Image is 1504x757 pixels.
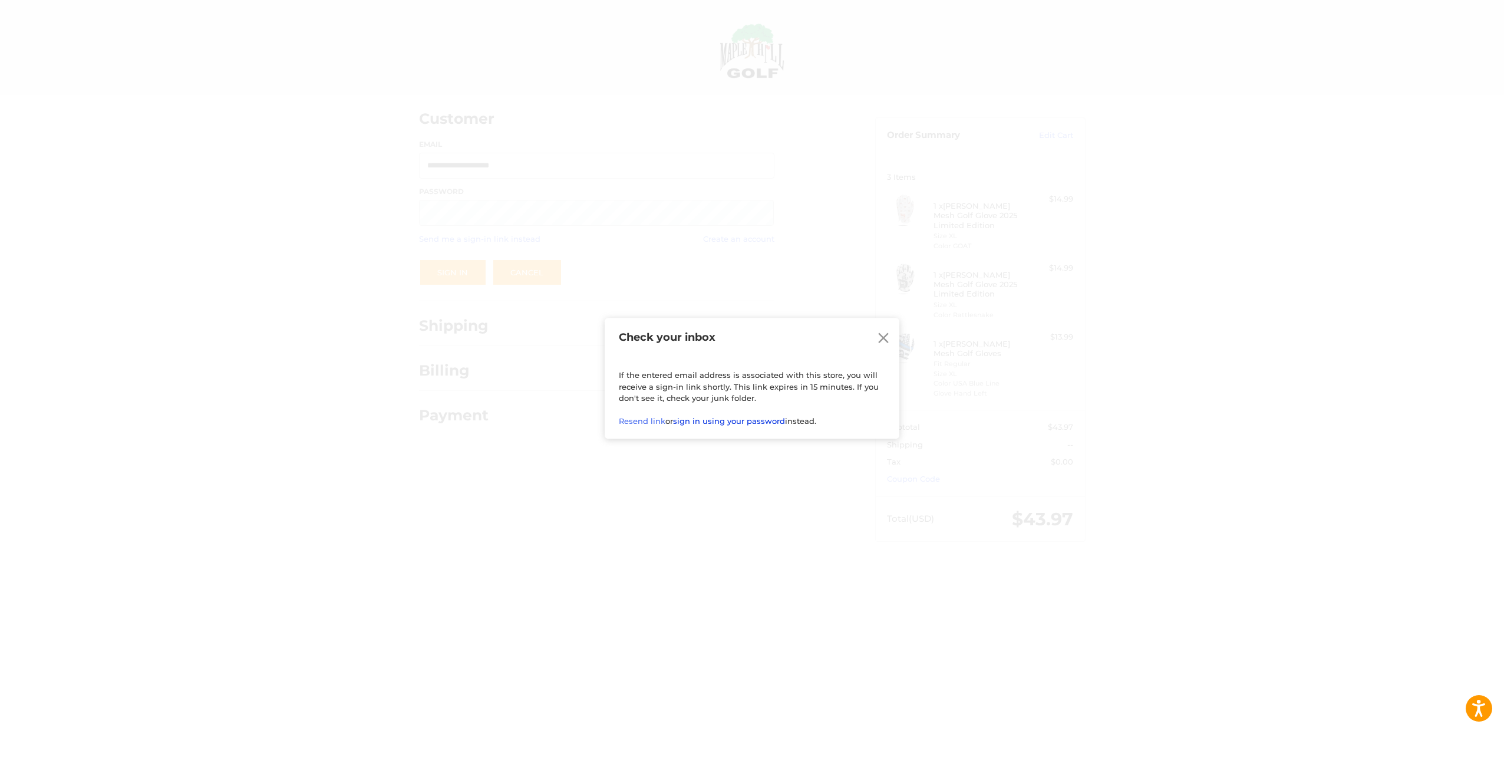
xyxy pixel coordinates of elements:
h2: Check your inbox [619,331,885,344]
span: If the entered email address is associated with this store, you will receive a sign-in link short... [619,371,879,403]
p: or instead. [619,416,885,428]
a: Resend link [619,417,665,426]
iframe: Google Customer Reviews [1407,725,1504,757]
a: sign in using your password [673,417,785,426]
